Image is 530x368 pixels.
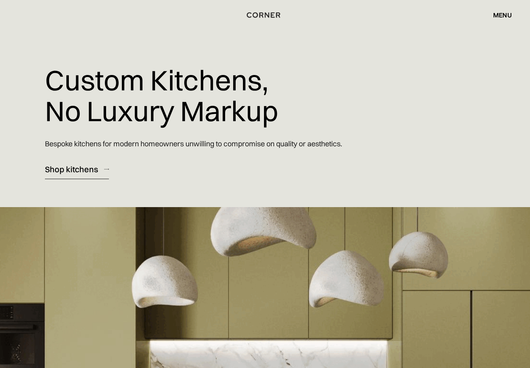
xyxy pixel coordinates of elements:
[493,12,512,18] div: menu
[45,159,109,179] a: Shop kitchens
[237,10,292,20] a: home
[45,132,342,155] p: Bespoke kitchens for modern homeowners unwilling to compromise on quality or aesthetics.
[45,59,278,132] h1: Custom Kitchens, No Luxury Markup
[485,8,512,22] div: menu
[45,164,98,175] div: Shop kitchens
